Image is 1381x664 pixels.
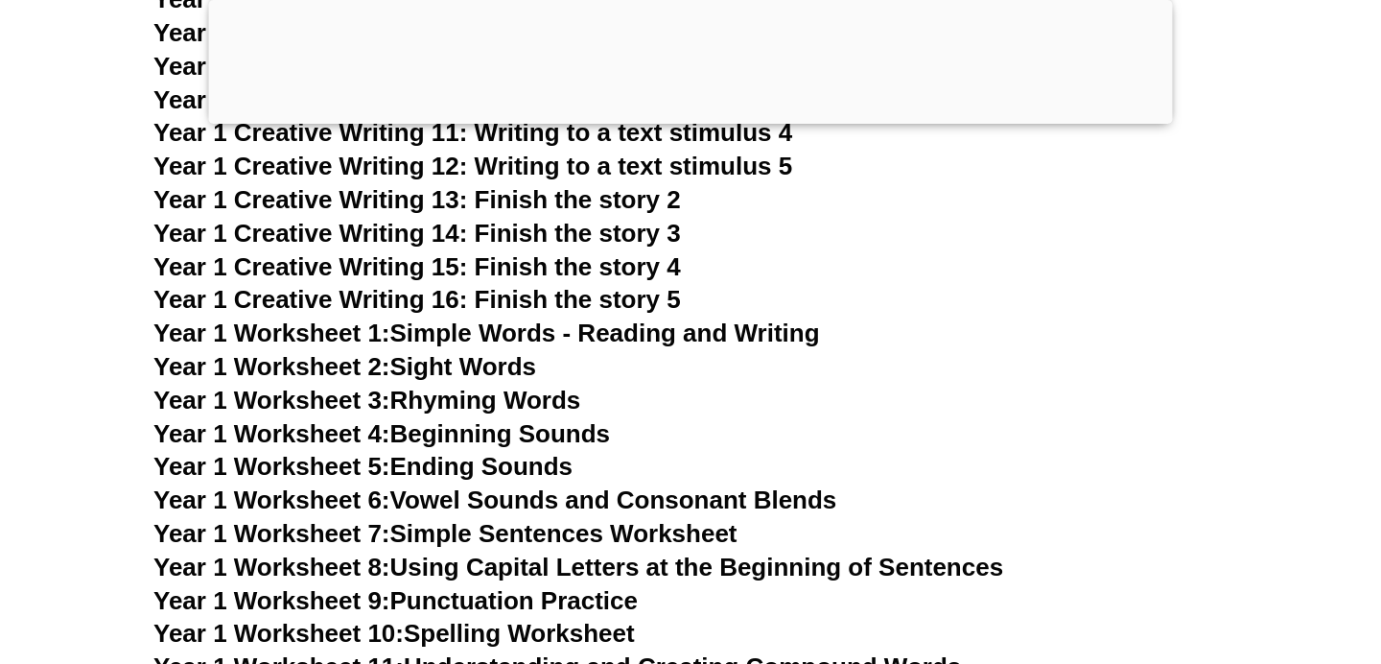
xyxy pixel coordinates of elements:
[153,352,536,381] a: Year 1 Worksheet 2:Sight Words
[153,252,681,281] a: Year 1 Creative Writing 15: Finish the story 4
[153,85,792,114] a: Year 1 Creative Writing 10: Writing to a text stimulus 3
[153,452,390,481] span: Year 1 Worksheet 5:
[153,553,1003,581] a: Year 1 Worksheet 8:Using Capital Letters at the Beginning of Sentences
[153,18,646,47] a: Year 1 Creative Writing 8: Finish the story
[153,319,390,347] span: Year 1 Worksheet 1:
[153,386,580,415] a: Year 1 Worksheet 3:Rhyming Words
[153,118,792,147] a: Year 1 Creative Writing 11: Writing to a text stimulus 4
[153,586,638,615] a: Year 1 Worksheet 9:Punctuation Practice
[153,486,390,514] span: Year 1 Worksheet 6:
[153,386,390,415] span: Year 1 Worksheet 3:
[153,319,820,347] a: Year 1 Worksheet 1:Simple Words - Reading and Writing
[153,285,681,314] a: Year 1 Creative Writing 16: Finish the story 5
[153,519,737,548] a: Year 1 Worksheet 7:Simple Sentences Worksheet
[153,619,404,648] span: Year 1 Worksheet 10:
[153,352,390,381] span: Year 1 Worksheet 2:
[153,486,836,514] a: Year 1 Worksheet 6:Vowel Sounds and Consonant Blends
[153,419,390,448] span: Year 1 Worksheet 4:
[1052,447,1381,664] iframe: Chat Widget
[153,452,573,481] a: Year 1 Worksheet 5:Ending Sounds
[153,52,779,81] a: Year 1 Creative Writing 9: Writing to a text stimulus 2
[153,519,390,548] span: Year 1 Worksheet 7:
[153,152,792,180] a: Year 1 Creative Writing 12: Writing to a text stimulus 5
[153,185,681,214] a: Year 1 Creative Writing 13: Finish the story 2
[153,586,390,615] span: Year 1 Worksheet 9:
[153,553,390,581] span: Year 1 Worksheet 8:
[153,219,681,248] a: Year 1 Creative Writing 14: Finish the story 3
[153,419,610,448] a: Year 1 Worksheet 4:Beginning Sounds
[153,619,635,648] a: Year 1 Worksheet 10:Spelling Worksheet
